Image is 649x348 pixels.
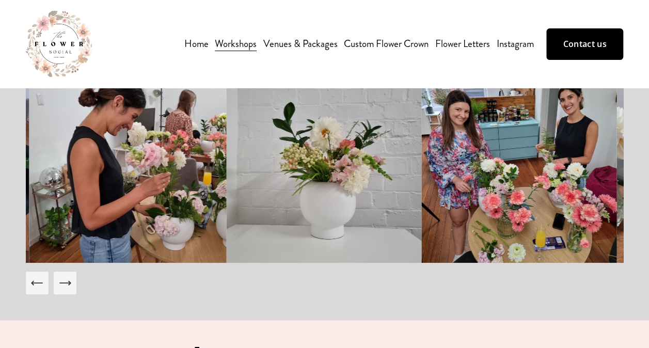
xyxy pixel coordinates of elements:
[54,272,76,294] button: Next Slide
[546,28,623,59] a: Contact us
[26,272,49,294] button: Previous Slide
[26,11,92,77] img: The Flower Social
[496,35,533,53] a: Instagram
[435,35,490,53] a: Flower Letters
[227,68,422,263] img: 20221025_163515.jpg
[215,35,257,53] a: folder dropdown
[215,36,257,52] span: Workshops
[184,35,208,53] a: Home
[344,35,429,53] a: Custom Flower Crown
[263,35,338,53] a: Venues & Packages
[29,68,227,263] img: Screenshot_20230624_144952_Gallery.jpg
[422,68,617,263] img: 20221025_161738.jpg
